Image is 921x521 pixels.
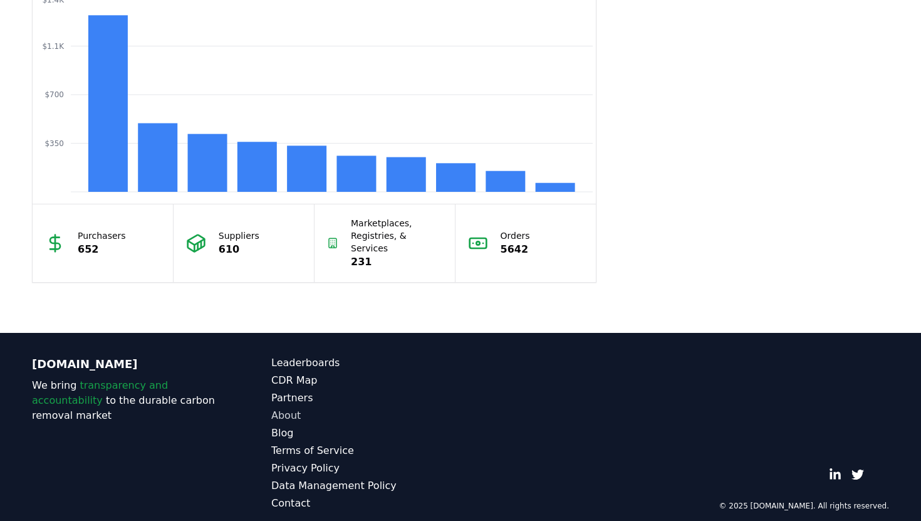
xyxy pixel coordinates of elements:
[219,229,259,242] p: Suppliers
[351,217,442,255] p: Marketplaces, Registries, & Services
[501,229,530,242] p: Orders
[44,139,64,148] tspan: $350
[271,443,460,458] a: Terms of Service
[271,373,460,388] a: CDR Map
[44,90,64,99] tspan: $700
[78,229,126,242] p: Purchasers
[32,379,168,406] span: transparency and accountability
[271,391,460,406] a: Partners
[32,378,221,423] p: We bring to the durable carbon removal market
[42,42,65,51] tspan: $1.1K
[219,242,259,257] p: 610
[851,468,864,481] a: Twitter
[829,468,841,481] a: LinkedIn
[271,408,460,423] a: About
[351,255,442,270] p: 231
[78,242,126,257] p: 652
[271,496,460,511] a: Contact
[32,355,221,373] p: [DOMAIN_NAME]
[271,426,460,441] a: Blog
[501,242,530,257] p: 5642
[271,478,460,493] a: Data Management Policy
[271,461,460,476] a: Privacy Policy
[271,355,460,371] a: Leaderboards
[719,501,889,511] p: © 2025 [DOMAIN_NAME]. All rights reserved.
